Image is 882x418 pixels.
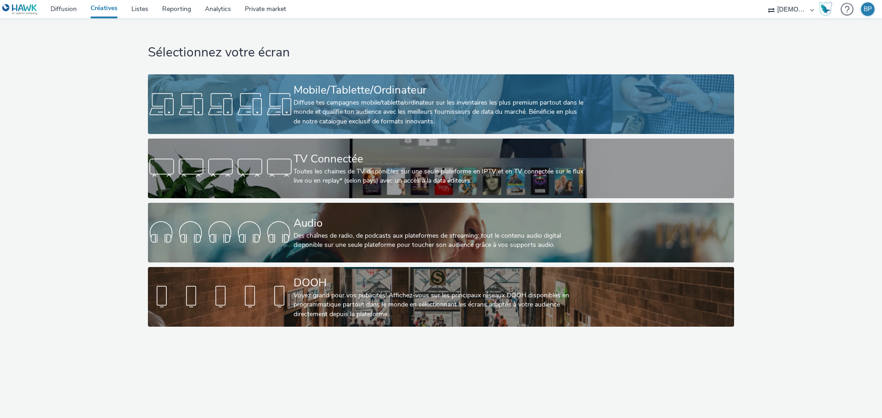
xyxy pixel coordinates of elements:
a: Hawk Academy [819,2,836,17]
img: Hawk Academy [819,2,832,17]
a: Mobile/Tablette/OrdinateurDiffuse tes campagnes mobile/tablette/ordinateur sur les inventaires le... [148,74,734,134]
img: undefined Logo [2,4,38,15]
a: DOOHVoyez grand pour vos publicités! Affichez-vous sur les principaux réseaux DOOH disponibles en... [148,267,734,327]
div: TV Connectée [294,151,585,167]
div: BP [864,2,872,16]
div: Des chaînes de radio, de podcasts aux plateformes de streaming: tout le contenu audio digital dis... [294,231,585,250]
div: Toutes les chaines de TV disponibles sur une seule plateforme en IPTV et en TV connectée sur le f... [294,167,585,186]
h1: Sélectionnez votre écran [148,44,734,61]
div: Voyez grand pour vos publicités! Affichez-vous sur les principaux réseaux DOOH disponibles en pro... [294,291,585,319]
a: TV ConnectéeToutes les chaines de TV disponibles sur une seule plateforme en IPTV et en TV connec... [148,139,734,198]
div: Diffuse tes campagnes mobile/tablette/ordinateur sur les inventaires les plus premium partout dan... [294,98,585,126]
div: Mobile/Tablette/Ordinateur [294,82,585,98]
div: Audio [294,215,585,231]
div: DOOH [294,275,585,291]
a: AudioDes chaînes de radio, de podcasts aux plateformes de streaming: tout le contenu audio digita... [148,203,734,262]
